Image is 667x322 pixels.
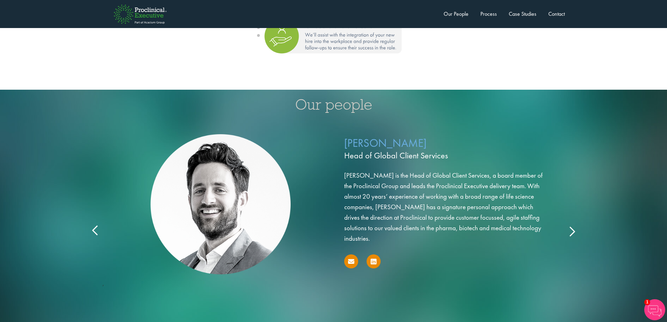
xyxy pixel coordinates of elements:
[151,134,291,274] img: Neil WInn
[344,135,549,163] p: [PERSON_NAME]
[444,10,468,18] a: Our People
[480,10,497,18] a: Process
[509,10,536,18] a: Case Studies
[644,299,665,320] img: Chatbot
[644,299,650,305] span: 1
[344,170,549,244] p: [PERSON_NAME] is the Head of Global Client Services, a board member of the Proclinical Group and ...
[89,123,579,309] div: ,
[548,10,565,18] a: Contact
[344,150,549,162] span: Head of Global Client Services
